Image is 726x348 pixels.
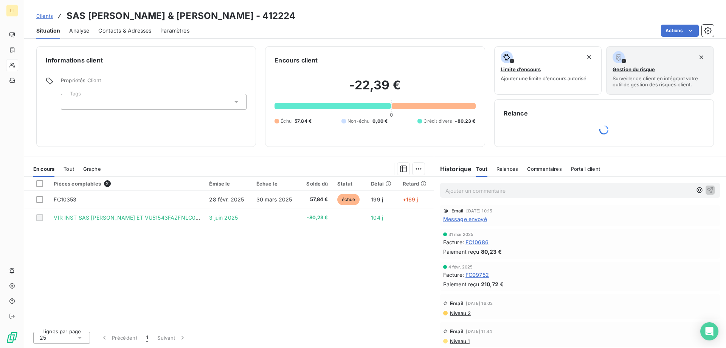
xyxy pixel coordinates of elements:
[403,181,429,187] div: Retard
[6,5,18,17] div: LI
[449,338,470,344] span: Niveau 1
[465,238,489,246] span: FC10686
[61,77,247,88] span: Propriétés Client
[443,248,479,256] span: Paiement reçu
[372,118,388,125] span: 0,00 €
[54,180,200,187] div: Pièces comptables
[104,180,111,187] span: 2
[67,9,295,23] h3: SAS [PERSON_NAME] & [PERSON_NAME] - 412224
[337,181,362,187] div: Statut
[476,166,487,172] span: Tout
[434,164,472,173] h6: Historique
[390,112,393,118] span: 0
[54,214,249,221] span: VIR INST SAS [PERSON_NAME] ET VU51543FAZFNLC01 REGLT FACT 10686
[449,310,471,316] span: Niveau 2
[371,181,393,187] div: Délai
[146,334,148,342] span: 1
[69,27,89,34] span: Analyse
[209,196,244,203] span: 28 févr. 2025
[304,214,328,222] span: -80,23 €
[64,166,74,172] span: Tout
[67,98,73,105] input: Ajouter une valeur
[142,330,153,346] button: 1
[275,78,475,100] h2: -22,39 €
[371,214,383,221] span: 104 j
[613,75,707,87] span: Surveiller ce client en intégrant votre outil de gestion des risques client.
[501,75,586,81] span: Ajouter une limite d’encours autorisé
[46,56,247,65] h6: Informations client
[443,271,464,279] span: Facture :
[443,215,487,223] span: Message envoyé
[36,12,53,20] a: Clients
[295,118,312,125] span: 57,84 €
[527,166,562,172] span: Commentaires
[347,118,369,125] span: Non-échu
[443,280,479,288] span: Paiement reçu
[465,271,489,279] span: FC09752
[606,46,714,95] button: Gestion du risqueSurveiller ce client en intégrant votre outil de gestion des risques client.
[481,280,504,288] span: 210,72 €
[466,209,492,213] span: [DATE] 10:15
[304,196,328,203] span: 57,84 €
[83,166,101,172] span: Graphe
[256,181,295,187] div: Échue le
[256,196,292,203] span: 30 mars 2025
[281,118,292,125] span: Échu
[209,181,247,187] div: Émise le
[33,166,54,172] span: En cours
[455,118,475,125] span: -80,23 €
[450,300,464,306] span: Email
[661,25,699,37] button: Actions
[36,27,60,34] span: Situation
[504,109,704,118] h6: Relance
[403,196,418,203] span: +169 j
[96,330,142,346] button: Précédent
[494,46,602,95] button: Limite d’encoursAjouter une limite d’encours autorisé
[466,329,492,334] span: [DATE] 11:44
[481,248,502,256] span: 80,23 €
[451,209,464,213] span: Email
[304,181,328,187] div: Solde dû
[443,238,464,246] span: Facture :
[466,301,493,306] span: [DATE] 16:03
[160,27,189,34] span: Paramètres
[448,232,474,237] span: 31 mai 2025
[337,194,360,205] span: échue
[496,166,518,172] span: Relances
[501,66,541,72] span: Limite d’encours
[571,166,600,172] span: Portail client
[371,196,383,203] span: 199 j
[450,328,464,334] span: Email
[209,214,238,221] span: 3 juin 2025
[613,66,655,72] span: Gestion du risque
[700,322,718,340] div: Open Intercom Messenger
[275,56,318,65] h6: Encours client
[36,13,53,19] span: Clients
[448,265,473,269] span: 4 févr. 2025
[6,331,18,343] img: Logo LeanPay
[54,196,76,203] span: FC10353
[40,334,46,342] span: 25
[153,330,191,346] button: Suivant
[98,27,151,34] span: Contacts & Adresses
[423,118,452,125] span: Crédit divers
